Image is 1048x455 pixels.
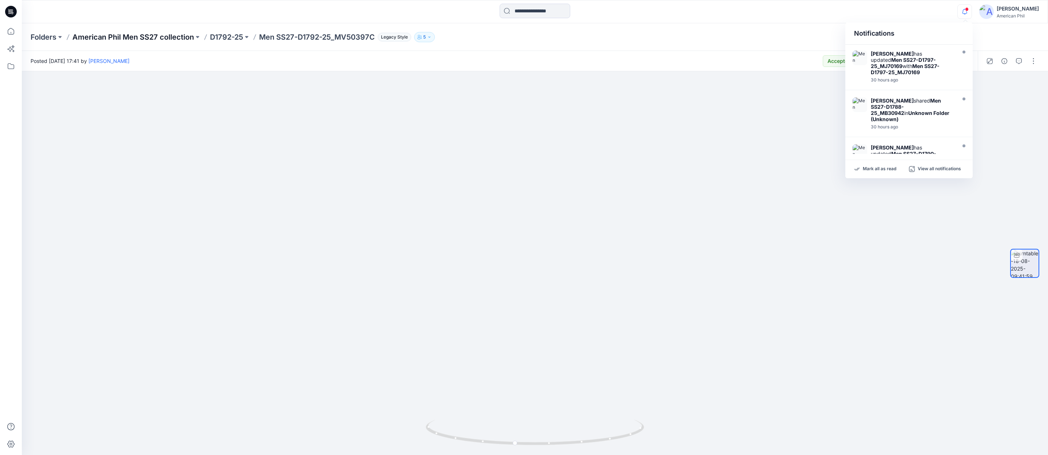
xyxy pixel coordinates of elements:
span: Legacy Style [378,33,411,41]
a: [PERSON_NAME] [88,58,130,64]
div: Notifications [845,23,973,45]
strong: [PERSON_NAME] [871,144,914,151]
a: Folders [31,32,56,42]
p: Mark all as read [863,166,896,172]
strong: Men SS27-D1797-25_MJ70169 [871,57,936,69]
strong: [PERSON_NAME] [871,51,914,57]
span: Posted [DATE] 17:41 by [31,57,130,65]
a: D1792-25 [210,32,243,42]
p: View all notifications [918,166,961,172]
div: Monday, August 18, 2025 11:50 [871,77,954,83]
strong: [PERSON_NAME] [871,97,914,104]
img: Men SS27-D1797-25_MJ70169 [853,51,867,65]
a: American Phil Men SS27 collection [72,32,194,42]
strong: Men SS27-D1788-25_MB30942 [871,97,941,116]
img: Men SS27-D1790-25_MB30948 [853,144,867,159]
p: Men SS27-D1792-25_MV50397C [259,32,375,42]
strong: Unknown Folder (Unknown) [871,110,949,122]
img: avatar [979,4,994,19]
img: turntable-18-08-2025-09:41:59 [1011,250,1039,277]
button: Legacy Style [375,32,411,42]
img: Men SS27-D1788-25_MB30942 [853,97,867,112]
button: 5 [414,32,435,42]
strong: Men SS27-D1797-25_MJ70169 [871,63,940,75]
div: American Phil [997,13,1039,19]
button: Details [999,55,1010,67]
div: has updated with [871,144,954,169]
div: Monday, August 18, 2025 11:27 [871,124,954,129]
div: has updated with [871,51,954,75]
div: [PERSON_NAME] [997,4,1039,13]
strong: Men SS27-D1790-25_MB30948 [871,151,936,163]
p: 5 [423,33,426,41]
div: shared in [871,97,954,122]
